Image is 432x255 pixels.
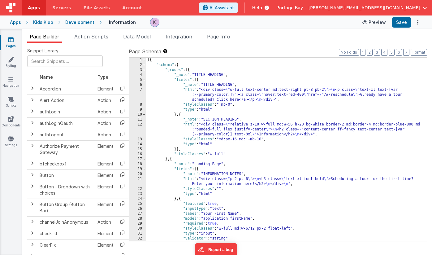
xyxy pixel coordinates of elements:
td: Button [37,169,95,181]
td: Button Group (Button Bar) [37,199,95,216]
h4: Information [109,20,136,24]
div: 16 [129,152,146,157]
div: 30 [129,226,146,231]
div: 22 [129,187,146,191]
span: [PERSON_NAME][EMAIL_ADDRESS][DOMAIN_NAME] [309,5,420,11]
td: Alert Action [37,95,95,106]
button: 6 [396,49,402,56]
button: AI Assistant [199,2,238,13]
td: ClearFix [37,239,95,251]
div: 29 [129,221,146,226]
td: Element [95,239,116,251]
td: Action [95,117,116,129]
td: Element [95,199,116,216]
span: Name [40,74,53,80]
span: Page Builder [30,33,59,40]
td: Action [95,95,116,106]
td: Accordion [37,83,95,95]
div: 27 [129,211,146,216]
div: 19 [129,167,146,172]
div: 20 [129,172,146,177]
button: Preview [359,17,390,27]
div: 14 [129,142,146,147]
button: 7 [403,49,409,56]
div: 28 [129,216,146,221]
div: Kids Klub [33,19,53,25]
div: 26 [129,206,146,211]
div: 17 [129,157,146,162]
td: checklist [37,228,95,239]
span: Servers [52,5,71,11]
span: Portage Bay — [276,5,309,11]
span: Action Scripts [74,33,108,40]
div: 3 [129,68,146,73]
div: 23 [129,191,146,196]
span: AI Assistant [210,5,234,11]
div: 7 [129,87,146,102]
div: 11 [129,117,146,122]
span: Apps [28,5,40,11]
div: 15 [129,147,146,152]
td: Authorize Payment Gateway [37,140,95,158]
div: 18 [129,162,146,167]
div: 1 [129,58,146,63]
td: Button - Dropdown with choices [37,181,95,199]
div: 13 [129,137,146,142]
span: Data Model [123,33,151,40]
button: 3 [374,49,380,56]
input: Search Snippets ... [27,55,103,67]
span: Integration [166,33,192,40]
button: Save [392,17,411,28]
td: Element [95,228,116,239]
button: 2 [367,49,373,56]
td: authLogout [37,129,95,140]
div: 25 [129,201,146,206]
td: bfcheckbox1 [37,158,95,169]
td: channelJoinAnonymous [37,216,95,228]
div: 32 [129,236,146,241]
div: 8 [129,102,146,107]
img: 5d1ca2343d4fbe88511ed98663e9c5d3 [150,18,159,27]
div: 4 [129,73,146,77]
td: authLoginOauth [37,117,95,129]
div: 5 [129,77,146,82]
span: File Assets [84,5,110,11]
td: Element [95,181,116,199]
div: 12 [129,122,146,137]
div: 31 [129,231,146,236]
div: 6 [129,82,146,87]
div: Development [65,19,94,25]
div: 9 [129,107,146,112]
button: Portage Bay — [PERSON_NAME][EMAIL_ADDRESS][DOMAIN_NAME] [276,5,427,11]
td: Element [95,83,116,95]
span: Page Schema [129,48,161,55]
div: 2 [129,63,146,68]
div: 10 [129,112,146,117]
div: Apps [10,19,21,25]
div: 21 [129,177,146,187]
button: 4 [381,49,387,56]
td: Element [95,158,116,169]
td: Action [95,106,116,117]
td: authLogin [37,106,95,117]
td: Action [95,129,116,140]
td: Element [95,140,116,158]
div: 24 [129,196,146,201]
span: Type [97,74,108,80]
button: 5 [389,49,395,56]
span: Help [252,5,262,11]
td: Element [95,169,116,181]
td: Action [95,216,116,228]
span: Page Info [207,33,230,40]
button: Options [413,18,422,27]
button: Format [411,49,427,56]
span: Snippet Library [27,48,58,54]
button: No Folds [339,49,359,56]
button: 1 [360,49,365,56]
